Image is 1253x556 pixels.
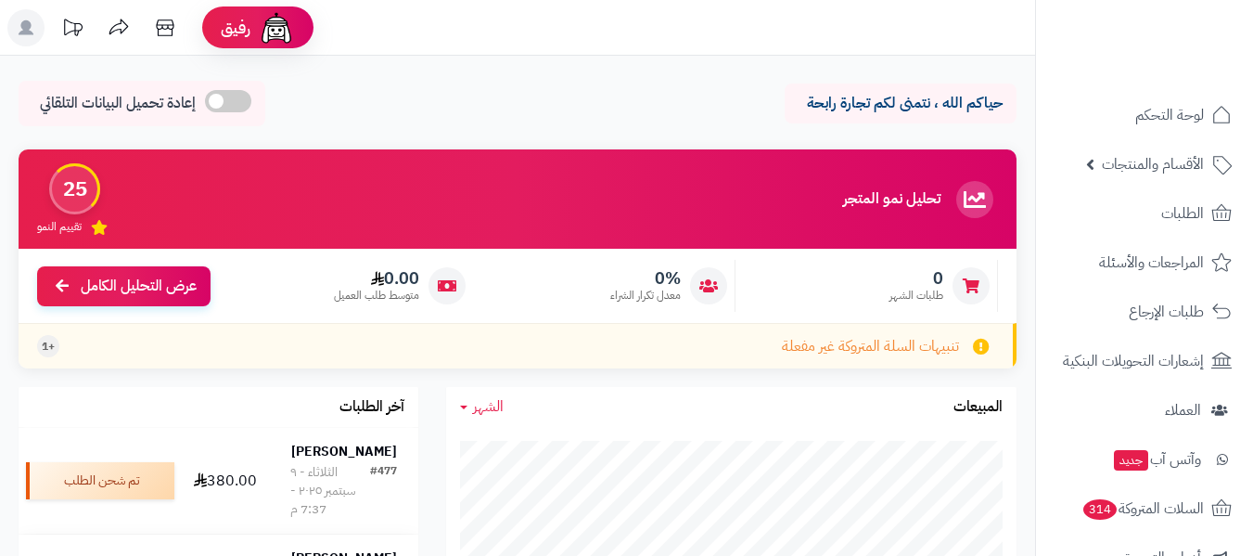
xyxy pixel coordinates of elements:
[334,288,419,304] span: متوسط طلب العميل
[334,268,419,289] span: 0.00
[1047,240,1242,285] a: المراجعات والأسئلة
[1102,151,1204,177] span: الأقسام والمنتجات
[1047,437,1242,482] a: وآتس آبجديد
[1112,446,1201,472] span: وآتس آب
[889,268,943,289] span: 0
[40,93,196,114] span: إعادة تحميل البيانات التلقائي
[1047,290,1242,334] a: طلبات الإرجاع
[782,336,959,357] span: تنبيهات السلة المتروكة غير مفعلة
[1063,348,1204,374] span: إشعارات التحويلات البنكية
[1099,250,1204,276] span: المراجعات والأسئلة
[1114,450,1148,471] span: جديد
[290,463,370,519] div: الثلاثاء - ٩ سبتمبر ٢٠٢٥ - 7:37 م
[610,268,681,289] span: 0%
[1047,486,1242,531] a: السلات المتروكة314
[258,9,295,46] img: ai-face.png
[221,17,250,39] span: رفيق
[1047,339,1242,383] a: إشعارات التحويلات البنكية
[1083,499,1117,520] span: 314
[1135,102,1204,128] span: لوحة التحكم
[37,266,211,306] a: عرض التحليل الكامل
[473,395,504,418] span: الشهر
[460,396,504,418] a: الشهر
[1081,496,1204,522] span: السلات المتروكة
[1129,299,1204,325] span: طلبات الإرجاع
[339,399,404,416] h3: آخر الطلبات
[81,276,197,297] span: عرض التحليل الكامل
[26,462,174,499] div: تم شحن الطلب
[182,428,269,534] td: 380.00
[49,9,96,51] a: تحديثات المنصة
[1047,93,1242,137] a: لوحة التحكم
[799,93,1003,114] p: حياكم الله ، نتمنى لكم تجارة رابحة
[843,191,940,208] h3: تحليل نمو المتجر
[42,339,55,355] span: +1
[953,399,1003,416] h3: المبيعات
[889,288,943,304] span: طلبات الشهر
[1161,200,1204,226] span: الطلبات
[1047,191,1242,236] a: الطلبات
[1047,388,1242,433] a: العملاء
[1165,397,1201,423] span: العملاء
[610,288,681,304] span: معدل تكرار الشراء
[37,219,82,235] span: تقييم النمو
[291,442,397,461] strong: [PERSON_NAME]
[370,463,397,519] div: #477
